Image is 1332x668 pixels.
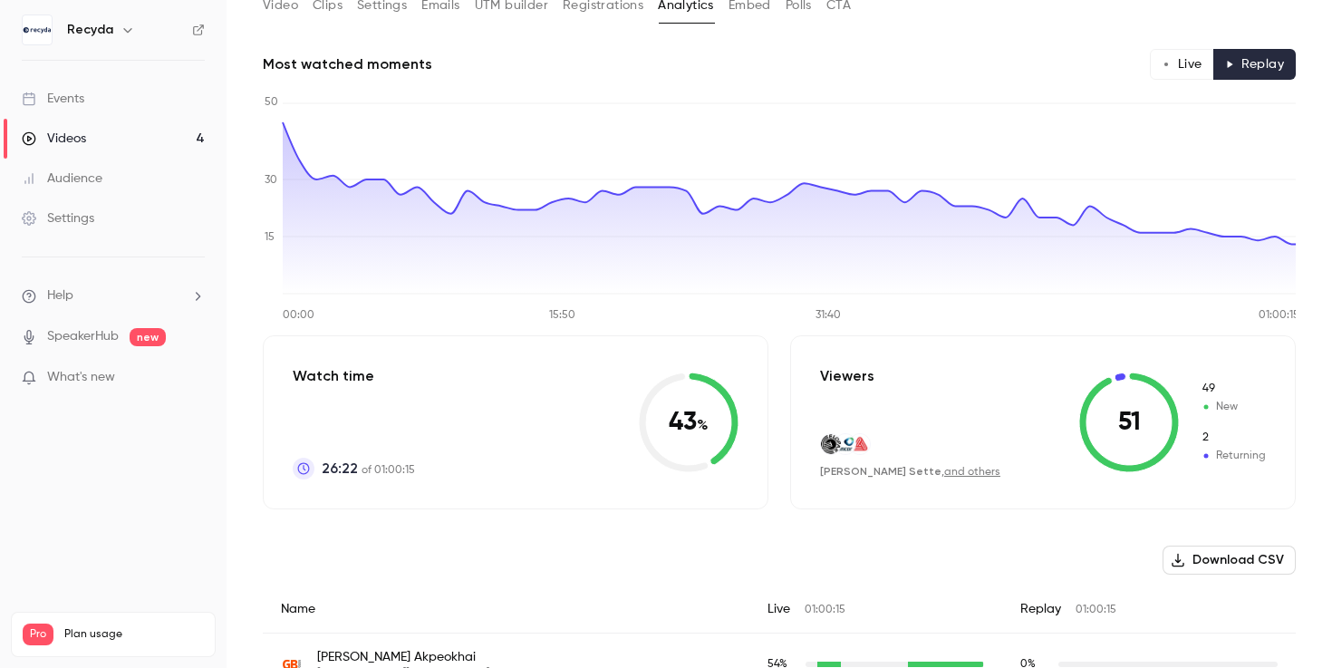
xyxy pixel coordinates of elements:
button: Download CSV [1163,546,1296,575]
div: Audience [22,169,102,188]
span: Returning [1201,430,1266,446]
div: Events [22,90,84,108]
img: berryglobal.com [835,434,855,454]
h2: Most watched moments [263,53,432,75]
span: New [1201,381,1266,397]
div: Videos [22,130,86,148]
div: Name [263,586,749,634]
span: 01:00:15 [805,605,845,615]
div: Live [749,586,1002,634]
tspan: 15:50 [549,310,575,321]
span: Pro [23,624,53,645]
p: Watch time [293,365,415,387]
span: 26:22 [322,458,358,479]
p: Viewers [820,365,874,387]
tspan: 50 [265,97,278,108]
p: of 01:00:15 [322,458,415,479]
h6: Recyda [67,21,113,39]
span: Returning [1201,448,1266,464]
span: new [130,328,166,346]
iframe: Noticeable Trigger [183,370,205,386]
img: Recyda [23,15,52,44]
span: [PERSON_NAME] Sette [820,465,941,478]
span: Plan usage [64,627,204,642]
span: [PERSON_NAME] Akpeokhai [317,648,489,666]
tspan: 31:40 [816,310,841,321]
button: Replay [1213,49,1296,80]
span: What's new [47,368,115,387]
tspan: 30 [265,175,277,186]
img: eu.averydennison.com [850,434,870,454]
tspan: 15 [265,232,275,243]
span: New [1201,399,1266,415]
span: Help [47,286,73,305]
div: Settings [22,209,94,228]
a: and others [944,467,1000,478]
button: Live [1150,49,1214,80]
div: Replay [1002,586,1296,634]
a: SpeakerHub [47,327,119,346]
span: 01:00:15 [1076,605,1116,615]
div: , [820,464,1000,479]
li: help-dropdown-opener [22,286,205,305]
tspan: 00:00 [283,310,314,321]
img: elopak.com [821,434,841,454]
tspan: 01:00:15 [1259,310,1299,321]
